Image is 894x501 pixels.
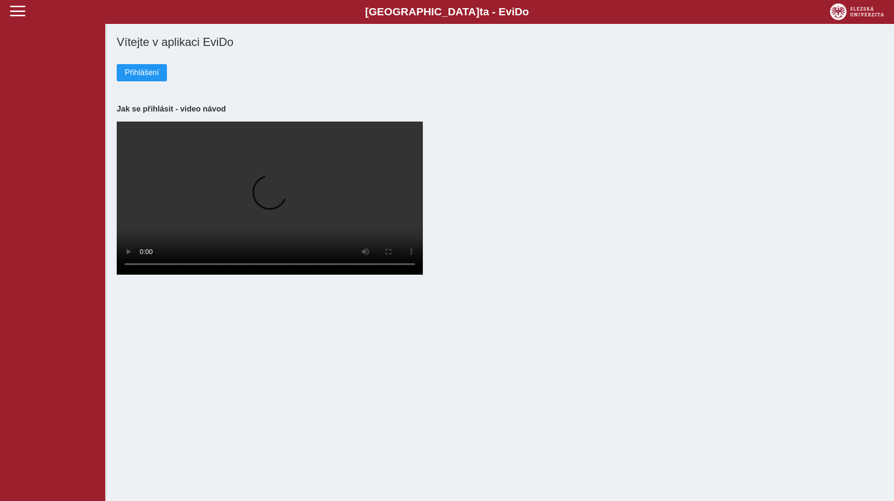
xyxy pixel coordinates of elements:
[125,68,159,77] span: Přihlášení
[117,104,883,113] h3: Jak se přihlásit - video návod
[29,6,865,18] b: [GEOGRAPHIC_DATA] a - Evi
[117,35,883,49] h1: Vítejte v aplikaci EviDo
[117,122,423,275] video: Your browser does not support the video tag.
[515,6,522,18] span: D
[479,6,483,18] span: t
[522,6,529,18] span: o
[830,3,884,20] img: logo_web_su.png
[117,64,167,81] button: Přihlášení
